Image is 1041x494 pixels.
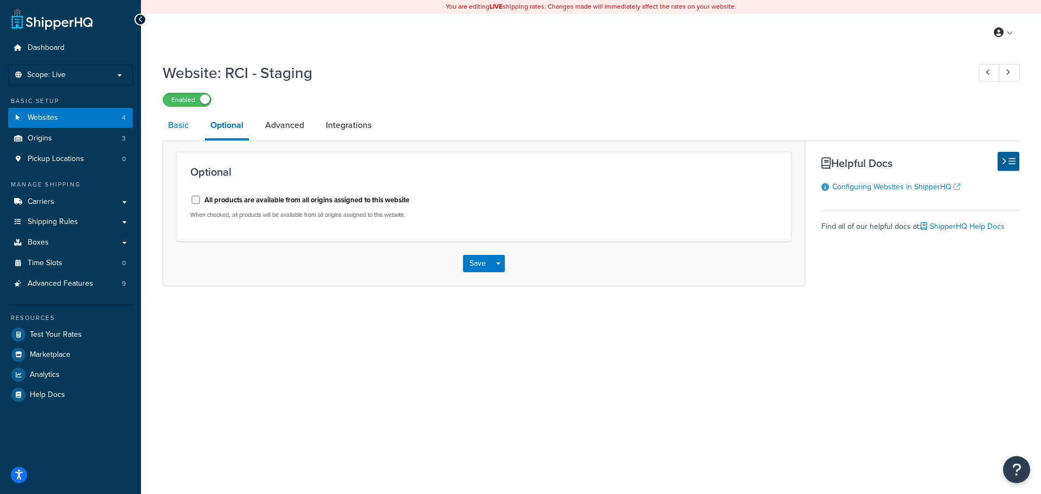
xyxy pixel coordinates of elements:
[28,238,49,247] span: Boxes
[163,62,959,84] h1: Website: RCI - Staging
[122,155,126,164] span: 0
[260,112,310,138] a: Advanced
[122,113,126,123] span: 4
[8,253,133,273] a: Time Slots0
[190,211,476,219] p: When checked, all products will be available from all origins assigned to this website.
[28,134,52,143] span: Origins
[30,350,70,360] span: Marketplace
[30,370,60,380] span: Analytics
[30,390,65,400] span: Help Docs
[30,330,82,339] span: Test Your Rates
[463,255,492,272] button: Save
[8,253,133,273] li: Time Slots
[8,274,133,294] li: Advanced Features
[28,259,62,268] span: Time Slots
[8,385,133,405] a: Help Docs
[190,166,777,178] h3: Optional
[8,192,133,212] a: Carriers
[921,221,1005,232] a: ShipperHQ Help Docs
[8,212,133,232] a: Shipping Rules
[8,325,133,344] a: Test Your Rates
[122,279,126,288] span: 9
[27,70,66,80] span: Scope: Live
[8,129,133,149] li: Origins
[979,64,1000,82] a: Previous Record
[28,155,84,164] span: Pickup Locations
[122,134,126,143] span: 3
[8,274,133,294] a: Advanced Features9
[8,345,133,364] a: Marketplace
[821,157,1019,169] h3: Helpful Docs
[8,108,133,128] li: Websites
[28,43,65,53] span: Dashboard
[122,259,126,268] span: 0
[28,113,58,123] span: Websites
[8,38,133,58] a: Dashboard
[320,112,377,138] a: Integrations
[205,112,249,140] a: Optional
[28,279,93,288] span: Advanced Features
[490,2,503,11] b: LIVE
[821,210,1019,234] div: Find all of our helpful docs at:
[998,152,1019,171] button: Hide Help Docs
[28,197,54,207] span: Carriers
[163,112,194,138] a: Basic
[8,313,133,323] div: Resources
[163,93,211,106] label: Enabled
[8,149,133,169] li: Pickup Locations
[8,108,133,128] a: Websites4
[8,129,133,149] a: Origins3
[8,180,133,189] div: Manage Shipping
[8,149,133,169] a: Pickup Locations0
[999,64,1020,82] a: Next Record
[8,365,133,384] a: Analytics
[8,233,133,253] a: Boxes
[8,97,133,106] div: Basic Setup
[204,195,409,205] label: All products are available from all origins assigned to this website
[832,181,960,193] a: Configuring Websites in ShipperHQ
[1003,456,1030,483] button: Open Resource Center
[28,217,78,227] span: Shipping Rules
